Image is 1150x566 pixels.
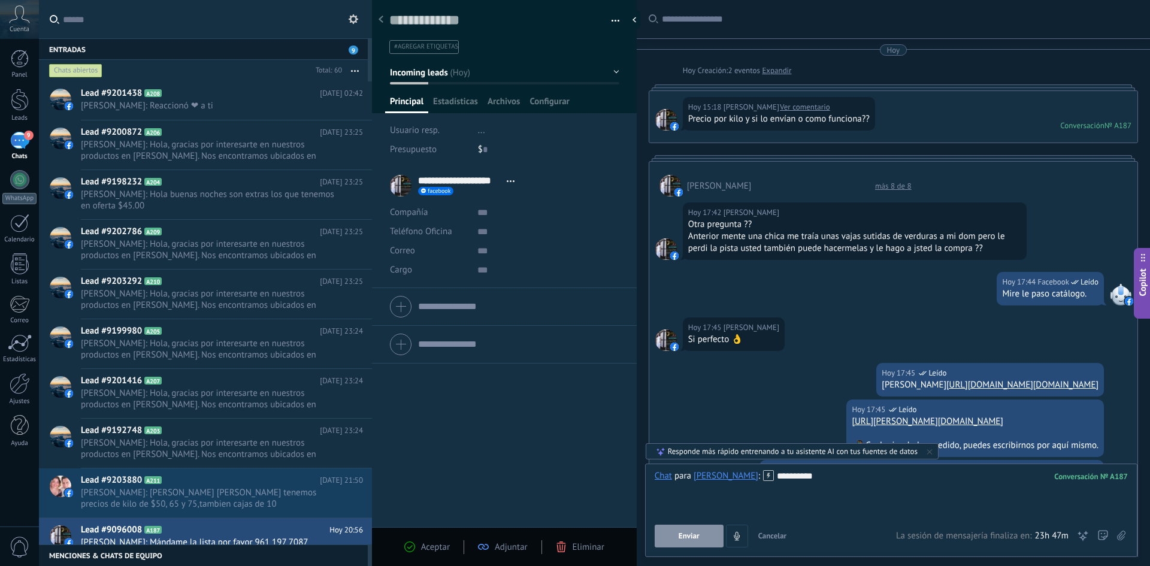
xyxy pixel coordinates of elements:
[81,425,142,437] span: Lead #9192748
[478,140,619,159] div: $
[2,398,37,405] div: Ajustes
[628,11,640,29] div: Ocultar
[852,440,1098,452] div: 📲 Cualquier duda o pedido, puedes escribirnos por aquí mismo.
[852,416,1003,427] a: [URL][PERSON_NAME][DOMAIN_NAME]
[39,81,372,120] a: Lead #9201438 A208 [DATE] 02:42 [PERSON_NAME]: Reaccionó ❤ a ti
[390,96,423,113] span: Principal
[898,404,916,416] span: Leído
[683,65,792,77] div: Creación:
[39,369,372,418] a: Lead #9201416 A207 [DATE] 23:24 [PERSON_NAME]: Hola, gracias por interesarte en nuestros producto...
[320,126,363,138] span: [DATE] 23:25
[495,541,528,553] span: Adjuntar
[882,367,917,379] div: Hoy 17:45
[529,96,569,113] span: Configurar
[887,44,900,56] div: Hoy
[24,131,34,140] span: 9
[81,126,142,138] span: Lead #9200872
[2,278,37,286] div: Listas
[81,288,340,311] span: [PERSON_NAME]: Hola, gracias por interesarte en nuestros productos en [PERSON_NAME]. Nos encontra...
[390,203,468,222] div: Compañía
[144,526,162,534] span: A187
[65,102,73,110] img: facebook-sm.svg
[39,468,372,517] a: Lead #9203880 A211 [DATE] 21:50 [PERSON_NAME]: [PERSON_NAME] [PERSON_NAME] tenemos precios de kil...
[670,252,679,260] img: facebook-sm.svg
[65,538,73,547] img: facebook-sm.svg
[1137,268,1149,296] span: Copilot
[144,128,162,136] span: A206
[320,176,363,188] span: [DATE] 23:25
[655,329,677,351] span: Ingrd Tello Eksmelin
[869,181,918,191] div: más 8 de 8
[39,120,372,170] a: Lead #9200872 A206 [DATE] 23:25 [PERSON_NAME]: Hola, gracias por interesarte en nuestros producto...
[946,379,1098,391] a: [URL][DOMAIN_NAME][DOMAIN_NAME]
[65,489,73,497] img: facebook-sm.svg
[65,240,73,249] img: facebook-sm.svg
[390,140,469,159] div: Presupuesto
[758,470,760,482] span: :
[670,122,679,131] img: facebook-sm.svg
[688,322,724,334] div: Hoy 17:45
[320,425,363,437] span: [DATE] 23:24
[39,319,372,368] a: Lead #9199980 A205 [DATE] 23:24 [PERSON_NAME]: Hola, gracias por interesarte en nuestros producto...
[81,437,340,460] span: [PERSON_NAME]: Hola, gracias por interesarte en nuestros productos en [PERSON_NAME]. Nos encontra...
[688,231,1022,255] div: Anterior mente una chica me traía unas vajas sutidas de verduras a mi dom pero le perdi la pista ...
[1104,120,1131,131] div: № A187
[928,367,946,379] span: Leído
[2,71,37,79] div: Panel
[39,220,372,269] a: Lead #9202786 A209 [DATE] 23:25 [PERSON_NAME]: Hola, gracias por interesarte en nuestros producto...
[688,101,724,113] div: Hoy 15:18
[694,470,758,481] div: Ingrd Tello Eksmelin
[390,144,437,155] span: Presupuesto
[688,334,779,346] div: Si perfecto 👌
[81,474,142,486] span: Lead #9203880
[688,113,870,125] div: Precio por kilo y si lo envían o como funciona??
[724,322,779,334] span: Ingrd Tello Eksmelin
[390,245,415,256] span: Correo
[144,178,162,186] span: A204
[320,474,363,486] span: [DATE] 21:50
[390,226,452,237] span: Teléfono Oficina
[655,525,724,547] button: Enviar
[81,338,340,361] span: [PERSON_NAME]: Hola, gracias por interesarte en nuestros productos en [PERSON_NAME]. Nos encontra...
[655,109,677,131] span: Ingrd Tello Eksmelin
[349,46,358,55] span: 9
[390,125,440,136] span: Usuario resp.
[780,101,830,113] a: Ver comentario
[2,317,37,325] div: Correo
[896,530,1069,542] div: La sesión de mensajería finaliza en
[896,530,1031,542] span: La sesión de mensajería finaliza en:
[39,38,368,60] div: Entradas
[674,470,691,482] span: para
[144,89,162,97] span: A208
[65,141,73,149] img: facebook-sm.svg
[81,276,142,287] span: Lead #9203292
[1037,276,1069,288] span: Facebook
[390,265,412,274] span: Cargo
[144,377,162,385] span: A207
[81,238,340,261] span: [PERSON_NAME]: Hola, gracias por interesarte en nuestros productos en [PERSON_NAME]. Nos encontra...
[320,226,363,238] span: [DATE] 23:25
[39,170,372,219] a: Lead #9198232 A204 [DATE] 23:25 [PERSON_NAME]: Hola buenas noches son extras los que tenemos en o...
[320,375,363,387] span: [DATE] 23:24
[320,87,363,99] span: [DATE] 02:42
[81,100,340,111] span: [PERSON_NAME]: Reaccionó ❤ a ti
[49,63,102,78] div: Chats abiertos
[688,219,1022,231] div: Otra pregunta ??
[81,537,340,548] span: [PERSON_NAME]: Mándame la lista por favor 961 197 7087
[144,327,162,335] span: A205
[65,389,73,398] img: facebook-sm.svg
[39,518,372,556] a: Lead #9096008 A187 Hoy 20:56 [PERSON_NAME]: Mándame la lista por favor 961 197 7087
[2,114,37,122] div: Leads
[10,26,29,34] span: Cuenta
[753,525,792,547] button: Cancelar
[81,189,340,211] span: [PERSON_NAME]: Hola buenas noches son extras los que tenemos en oferta $45.00
[488,96,520,113] span: Archivos
[428,188,450,194] span: facebook
[674,188,683,196] img: facebook-sm.svg
[39,544,368,566] div: Menciones & Chats de equipo
[433,96,478,113] span: Estadísticas
[390,241,415,261] button: Correo
[144,476,162,484] span: A211
[311,65,342,77] div: Total: 60
[724,101,779,113] span: Ingrd Tello Eksmelin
